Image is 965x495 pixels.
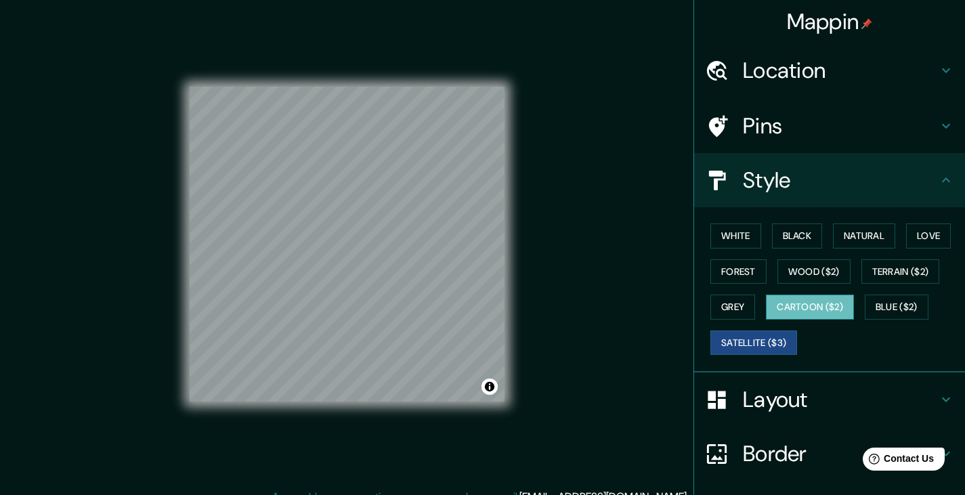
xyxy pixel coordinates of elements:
[861,259,940,284] button: Terrain ($2)
[190,87,505,402] canvas: Map
[694,372,965,427] div: Layout
[865,295,928,320] button: Blue ($2)
[743,440,938,467] h4: Border
[772,223,823,249] button: Black
[743,167,938,194] h4: Style
[787,8,873,35] h4: Mappin
[766,295,854,320] button: Cartoon ($2)
[777,259,851,284] button: Wood ($2)
[710,330,797,356] button: Satellite ($3)
[743,112,938,139] h4: Pins
[694,153,965,207] div: Style
[694,99,965,153] div: Pins
[743,386,938,413] h4: Layout
[710,259,767,284] button: Forest
[833,223,895,249] button: Natural
[694,43,965,98] div: Location
[743,57,938,84] h4: Location
[710,295,755,320] button: Grey
[694,427,965,481] div: Border
[906,223,951,249] button: Love
[481,379,498,395] button: Toggle attribution
[861,18,872,29] img: pin-icon.png
[710,223,761,249] button: White
[844,442,950,480] iframe: Help widget launcher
